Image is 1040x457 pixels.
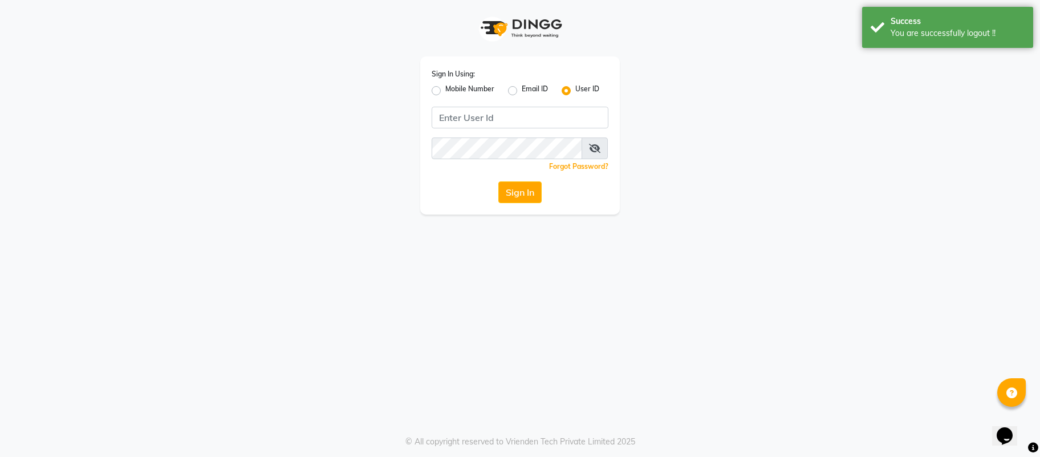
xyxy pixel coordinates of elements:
label: Mobile Number [445,84,494,98]
input: Username [432,137,582,159]
button: Sign In [498,181,542,203]
label: Sign In Using: [432,69,475,79]
input: Username [432,107,608,128]
iframe: chat widget [992,411,1029,446]
img: logo1.svg [474,11,566,45]
a: Forgot Password? [549,162,608,171]
div: You are successfully logout !! [891,27,1025,39]
div: Success [891,15,1025,27]
label: Email ID [522,84,548,98]
label: User ID [575,84,599,98]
